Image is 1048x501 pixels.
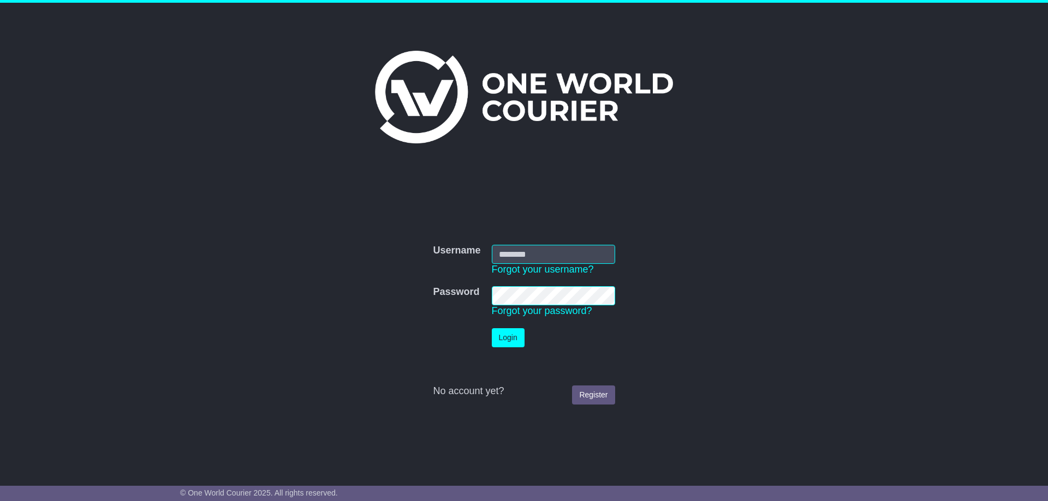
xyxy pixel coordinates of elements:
button: Login [492,328,525,347]
a: Forgot your username? [492,264,594,275]
label: Username [433,245,480,257]
a: Forgot your password? [492,305,592,316]
span: © One World Courier 2025. All rights reserved. [180,488,338,497]
a: Register [572,385,615,405]
div: No account yet? [433,385,615,397]
label: Password [433,286,479,298]
img: One World [375,51,673,143]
